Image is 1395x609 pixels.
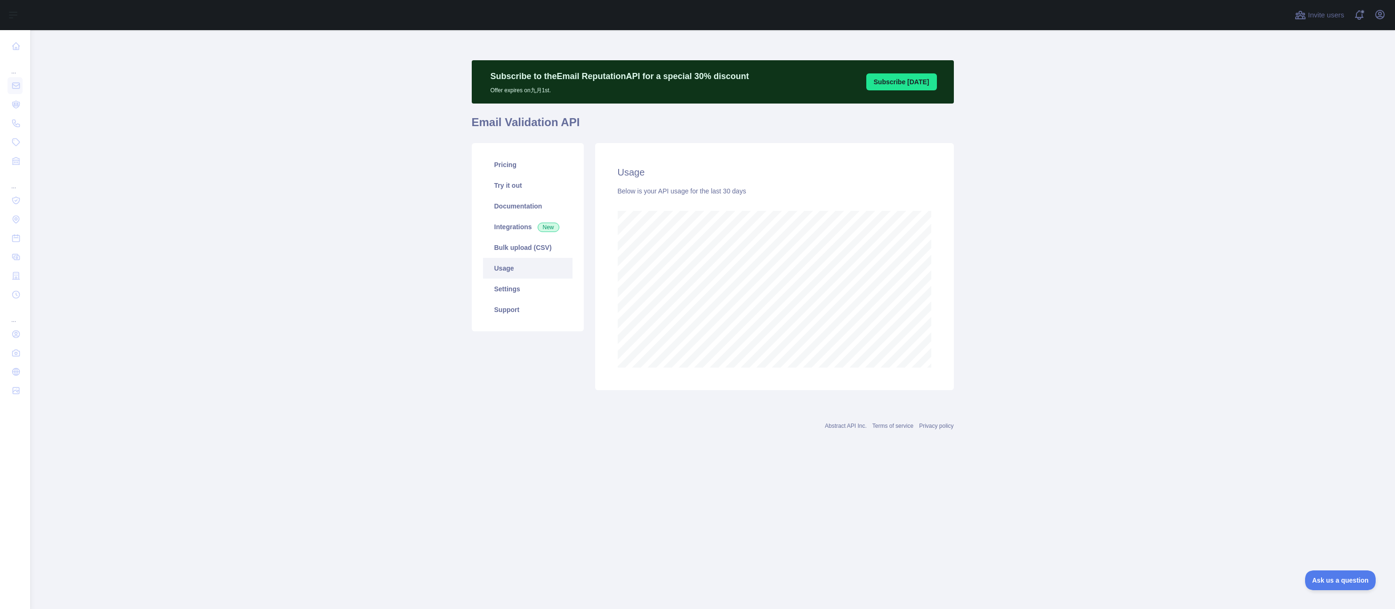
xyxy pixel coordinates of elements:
p: Subscribe to the Email Reputation API for a special 30 % discount [491,70,749,83]
div: ... [8,56,23,75]
iframe: Toggle Customer Support [1305,570,1376,590]
a: Bulk upload (CSV) [483,237,573,258]
a: Pricing [483,154,573,175]
span: Invite users [1308,10,1344,21]
a: Usage [483,258,573,279]
div: ... [8,305,23,324]
a: Documentation [483,196,573,216]
h2: Usage [618,166,931,179]
button: Subscribe [DATE] [866,73,937,90]
div: Below is your API usage for the last 30 days [618,186,931,196]
a: Support [483,299,573,320]
a: Settings [483,279,573,299]
span: New [538,223,559,232]
a: Privacy policy [919,423,953,429]
div: ... [8,171,23,190]
a: Integrations New [483,216,573,237]
p: Offer expires on 九月 1st. [491,83,749,94]
button: Invite users [1293,8,1346,23]
a: Try it out [483,175,573,196]
a: Abstract API Inc. [825,423,867,429]
a: Terms of service [872,423,913,429]
h1: Email Validation API [472,115,954,137]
